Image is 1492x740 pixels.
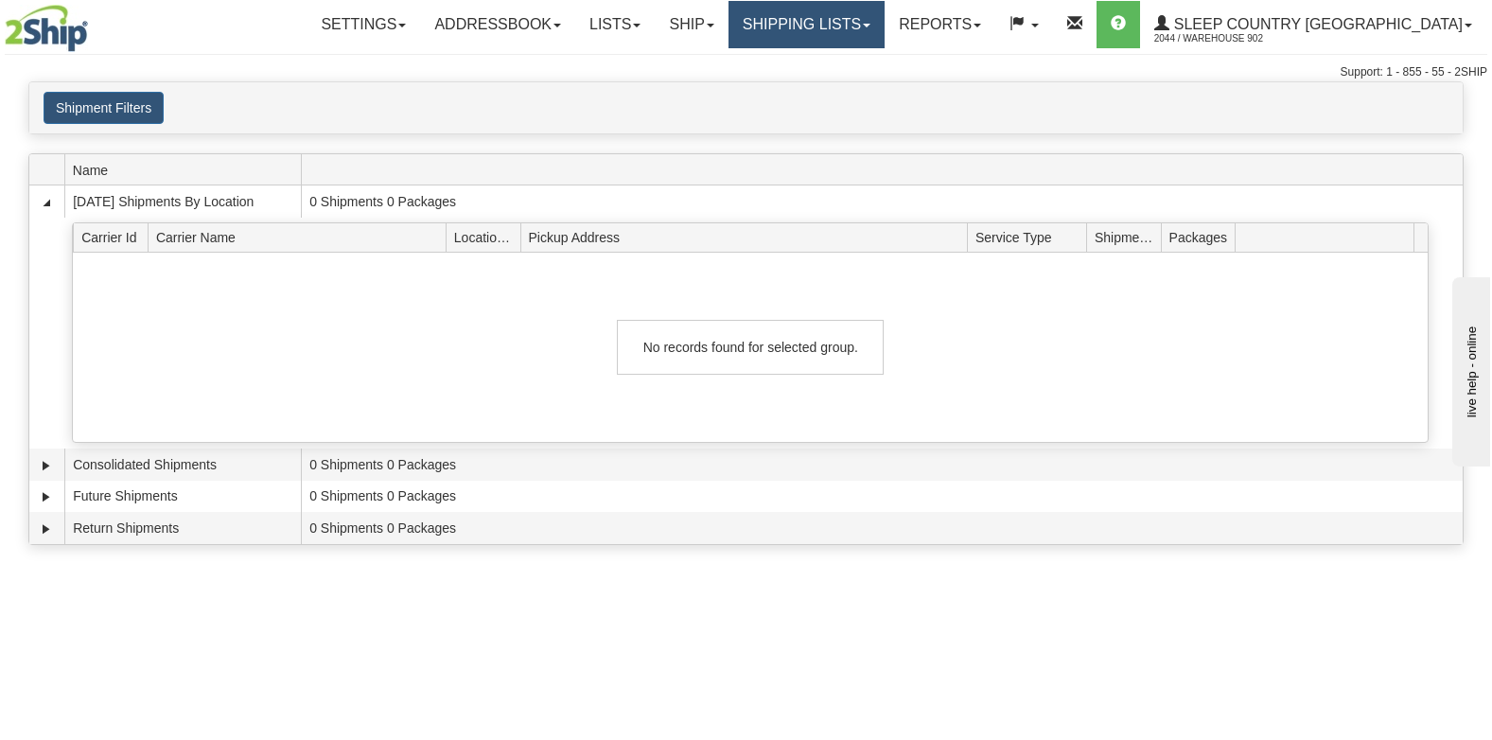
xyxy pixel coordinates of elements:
a: Settings [307,1,420,48]
a: Reports [885,1,995,48]
a: Collapse [37,193,56,212]
td: [DATE] Shipments By Location [64,185,301,218]
td: Return Shipments [64,512,301,544]
iframe: chat widget [1448,273,1490,467]
span: Carrier Name [156,222,446,252]
td: Future Shipments [64,481,301,513]
span: Carrier Id [81,222,148,252]
a: Expand [37,487,56,506]
a: Expand [37,520,56,538]
span: Location Id [454,222,520,252]
a: Lists [575,1,655,48]
td: 0 Shipments 0 Packages [301,185,1463,218]
a: Sleep Country [GEOGRAPHIC_DATA] 2044 / Warehouse 902 [1140,1,1486,48]
div: Support: 1 - 855 - 55 - 2SHIP [5,64,1487,80]
div: live help - online [14,16,175,30]
span: 2044 / Warehouse 902 [1154,29,1296,48]
button: Shipment Filters [44,92,164,124]
span: Sleep Country [GEOGRAPHIC_DATA] [1169,16,1463,32]
a: Shipping lists [728,1,885,48]
span: Packages [1169,222,1236,252]
img: logo2044.jpg [5,5,88,52]
div: No records found for selected group. [617,320,884,375]
td: 0 Shipments 0 Packages [301,481,1463,513]
span: Pickup Address [529,222,968,252]
span: Name [73,155,301,185]
a: Ship [655,1,728,48]
span: Service Type [975,222,1086,252]
td: Consolidated Shipments [64,449,301,481]
td: 0 Shipments 0 Packages [301,512,1463,544]
span: Shipments [1095,222,1161,252]
td: 0 Shipments 0 Packages [301,449,1463,481]
a: Expand [37,456,56,475]
a: Addressbook [420,1,575,48]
